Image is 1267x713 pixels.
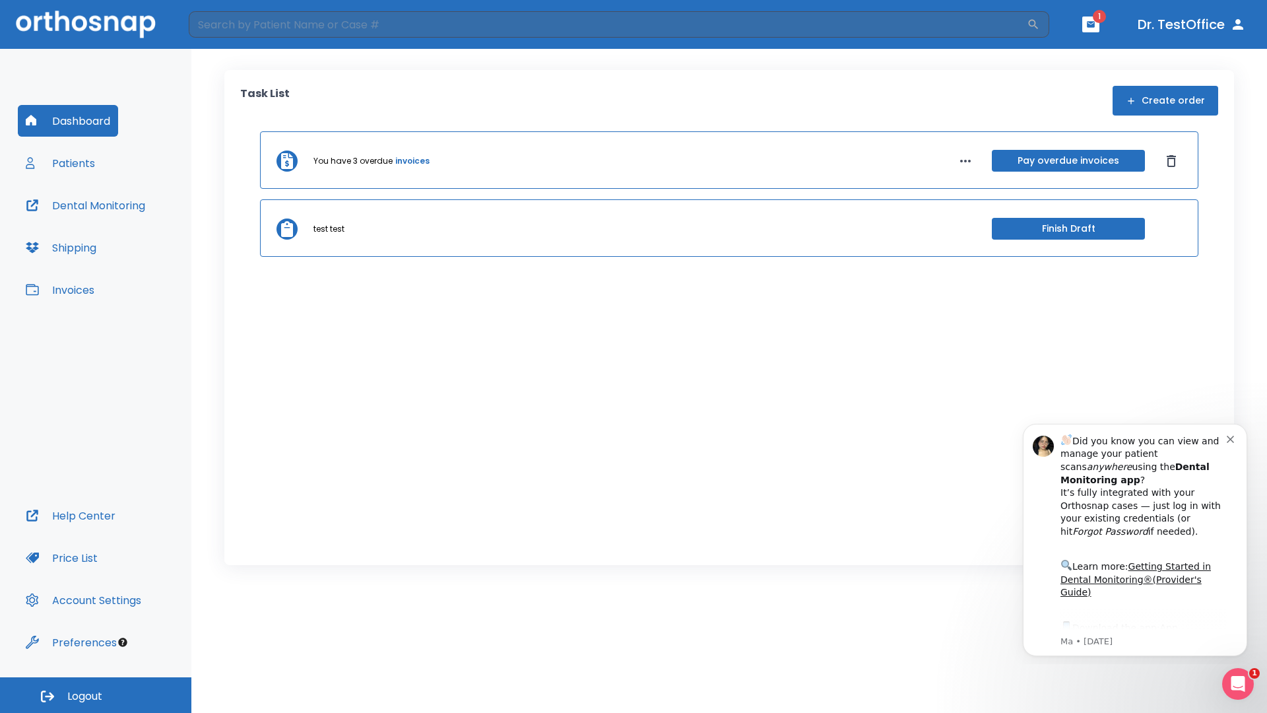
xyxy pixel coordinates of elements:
[992,218,1145,240] button: Finish Draft
[18,105,118,137] button: Dashboard
[67,689,102,704] span: Logout
[240,86,290,116] p: Task List
[57,224,224,236] p: Message from Ma, sent 7w ago
[992,150,1145,172] button: Pay overdue invoices
[313,223,344,235] p: test test
[189,11,1027,38] input: Search by Patient Name or Case #
[18,584,149,616] button: Account Settings
[57,211,175,234] a: App Store
[313,155,393,167] p: You have 3 overdue
[1132,13,1251,36] button: Dr. TestOffice
[18,542,106,574] button: Price List
[16,11,156,38] img: Orthosnap
[1113,86,1218,116] button: Create order
[1249,668,1260,679] span: 1
[18,232,104,263] button: Shipping
[57,207,224,275] div: Download the app: | ​ Let us know if you need help getting started!
[1003,412,1267,664] iframe: Intercom notifications message
[18,627,125,658] button: Preferences
[224,20,234,31] button: Dismiss notification
[1222,668,1254,700] iframe: Intercom live chat
[1161,151,1182,172] button: Dismiss
[395,155,430,167] a: invoices
[18,147,103,179] button: Patients
[1093,10,1106,23] span: 1
[117,636,129,648] div: Tooltip anchor
[18,500,123,531] button: Help Center
[18,274,102,306] button: Invoices
[18,189,153,221] button: Dental Monitoring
